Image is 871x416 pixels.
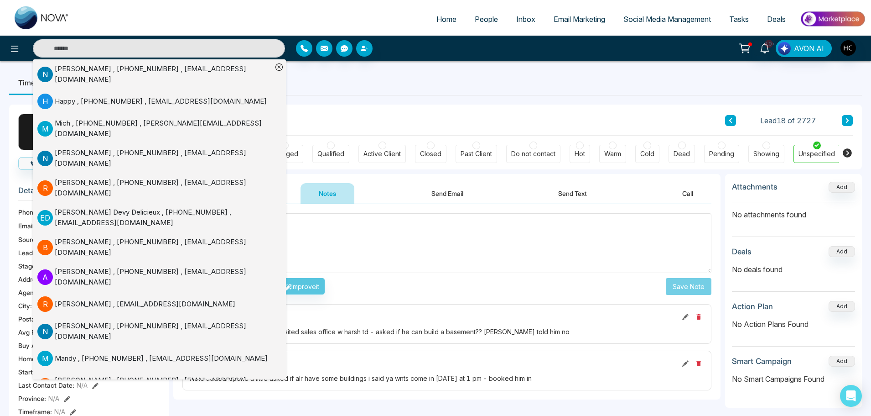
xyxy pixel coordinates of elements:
a: Deals [758,11,795,28]
p: No Smart Campaigns Found [732,374,855,384]
p: No attachments found [732,202,855,220]
div: Cold [640,149,654,158]
div: Active Client [363,149,401,158]
div: H [18,114,55,150]
div: [PERSON_NAME] , [PHONE_NUMBER] , [EMAIL_ADDRESS][DOMAIN_NAME] [55,64,272,84]
div: Open Intercom Messenger [840,385,862,407]
img: Nova CRM Logo [15,6,69,29]
p: A [37,269,53,285]
div: [PERSON_NAME] Devy Delicieux , [PHONE_NUMBER] , [EMAIL_ADDRESS][DOMAIN_NAME] [55,207,272,228]
a: Social Media Management [614,11,720,28]
img: User Avatar [840,40,856,56]
a: Tasks [720,11,758,28]
div: [PERSON_NAME] , [PHONE_NUMBER] , [EMAIL_ADDRESS][DOMAIN_NAME] [55,178,272,198]
span: Start Date : [18,367,51,377]
span: Agent: [18,288,38,297]
div: Mandy , [PHONE_NUMBER] , [EMAIL_ADDRESS][DOMAIN_NAME] [55,353,268,364]
span: Tasks [729,15,749,24]
span: Postal Code : [18,314,56,324]
div: Happy , [PHONE_NUMBER] , [EMAIL_ADDRESS][DOMAIN_NAME] [55,96,267,107]
div: [PERSON_NAME] , [PHONE_NUMBER] , [EMAIL_ADDRESS][DOMAIN_NAME] [55,267,272,287]
span: N/A [77,380,88,390]
span: Email: [18,221,36,231]
div: Hot [575,149,585,158]
span: Lead Type: [18,248,51,258]
p: E D [37,210,53,226]
div: Unspecified [798,149,835,158]
div: Closed [420,149,441,158]
div: Pending [709,149,734,158]
a: 10+ [754,40,776,56]
span: Lead 18 of 2727 [760,115,816,126]
p: H [37,94,53,109]
p: R [37,180,53,196]
div: [PERSON_NAME] , [EMAIL_ADDRESS][DOMAIN_NAME] [55,299,235,310]
span: Email Marketing [554,15,605,24]
p: N [37,67,53,82]
h3: Details [18,186,160,200]
span: 10+ [765,40,773,48]
button: Send Text [540,183,605,204]
button: AVON AI [776,40,832,57]
span: AVON AI [794,43,824,54]
span: Buy Area : [18,341,47,350]
span: People [475,15,498,24]
button: Add [829,182,855,193]
p: N [37,324,53,339]
span: Home [436,15,456,24]
span: Address: [18,274,57,284]
span: City : [18,301,32,311]
div: Dead [674,149,690,158]
div: Note added: fllw up [DATE] - visited sales office w harsh td - asked if he can build a basement??... [190,327,704,337]
div: Past Client [461,149,492,158]
div: Mich , [PHONE_NUMBER] , [PERSON_NAME][EMAIL_ADDRESS][DOMAIN_NAME] [55,118,272,139]
h3: Deals [732,247,752,256]
span: Province : [18,394,46,403]
p: No deals found [732,264,855,275]
div: Qualified [317,149,344,158]
div: [PERSON_NAME] , [PHONE_NUMBER] , [EMAIL_ADDRESS][DOMAIN_NAME] [55,237,272,258]
h3: Action Plan [732,302,773,311]
p: No Action Plans Found [732,319,855,330]
button: Call [18,157,62,170]
button: Save Note [666,278,711,295]
button: Add [829,301,855,312]
button: Add [829,356,855,367]
img: Lead Flow [778,42,791,55]
button: Send Email [413,183,482,204]
div: Showing [753,149,779,158]
span: Social Media Management [623,15,711,24]
a: People [466,11,507,28]
div: [PERSON_NAME] , [PHONE_NUMBER] , [EMAIL_ADDRESS][DOMAIN_NAME] [55,148,272,169]
span: N/A [48,394,59,403]
button: Call [664,183,711,204]
span: Inbox [516,15,535,24]
button: Notes [301,183,354,204]
div: [PERSON_NAME] , [PHONE_NUMBER] , [EMAIL_ADDRESS][DOMAIN_NAME] [55,375,272,396]
span: Stage: [18,261,37,271]
div: [PERSON_NAME] , [PHONE_NUMBER] , [EMAIL_ADDRESS][DOMAIN_NAME] [55,321,272,342]
h3: Attachments [732,182,778,191]
p: B [37,240,53,255]
span: Source: [18,235,41,244]
button: Add [829,246,855,257]
p: R [37,378,53,394]
span: Deals [767,15,786,24]
p: N [37,151,53,166]
p: M [37,121,53,137]
a: Inbox [507,11,544,28]
li: Timeline [9,70,56,95]
span: Home Type : [18,354,54,363]
p: R [37,296,53,312]
img: Market-place.gif [799,9,866,29]
p: M [37,351,53,366]
div: Do not contact [511,149,555,158]
a: Email Marketing [544,11,614,28]
span: Avg Property Price : [18,327,76,337]
div: Warm [604,149,621,158]
div: Note added: spoke a little asked if alr have some buildings i said ya wnts come in [DATE] at 1 pm... [190,374,704,383]
a: Home [427,11,466,28]
span: Phone: [18,207,39,217]
span: Add [829,183,855,190]
span: Last Contact Date : [18,380,74,390]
